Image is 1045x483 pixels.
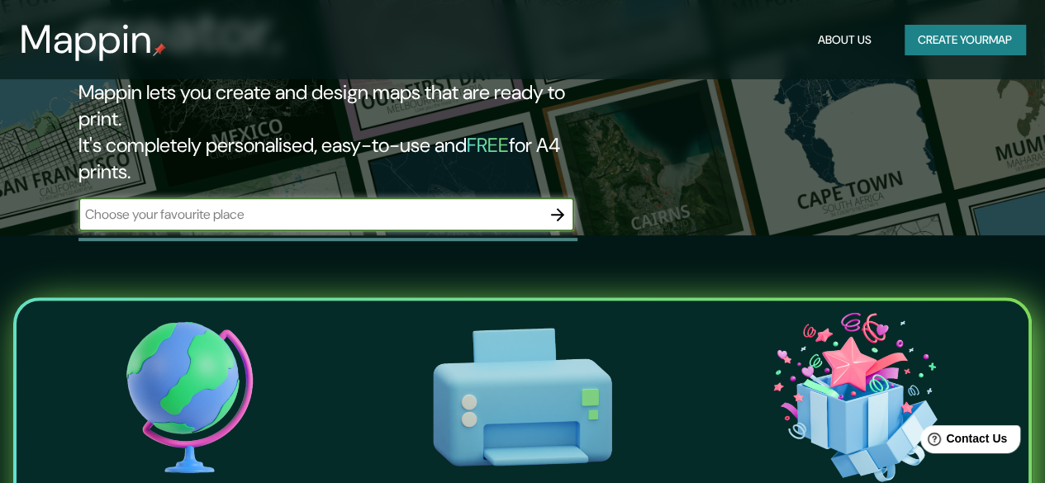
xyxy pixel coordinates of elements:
[78,205,541,224] input: Choose your favourite place
[811,25,878,55] button: About Us
[78,79,601,185] h2: Mappin lets you create and design maps that are ready to print. It's completely personalised, eas...
[20,17,153,63] h3: Mappin
[905,25,1025,55] button: Create yourmap
[898,419,1027,465] iframe: Help widget launcher
[467,132,509,158] h5: FREE
[153,43,166,56] img: mappin-pin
